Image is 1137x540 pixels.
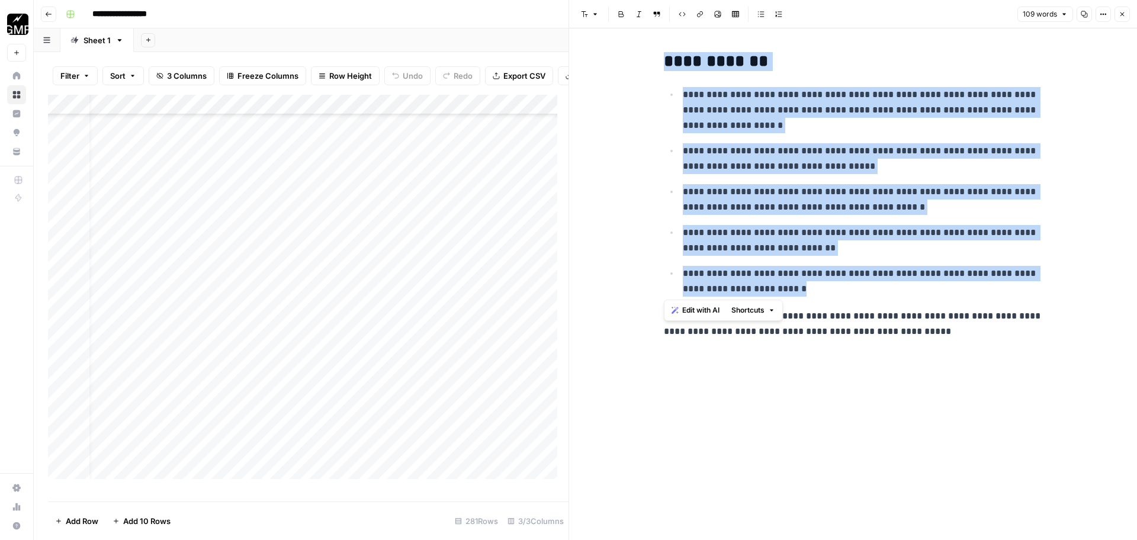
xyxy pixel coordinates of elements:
[682,305,720,316] span: Edit with AI
[7,478,26,497] a: Settings
[60,70,79,82] span: Filter
[435,66,480,85] button: Redo
[503,70,545,82] span: Export CSV
[102,66,144,85] button: Sort
[731,305,765,316] span: Shortcuts
[83,34,111,46] div: Sheet 1
[329,70,372,82] span: Row Height
[311,66,380,85] button: Row Height
[123,515,171,527] span: Add 10 Rows
[219,66,306,85] button: Freeze Columns
[105,512,178,531] button: Add 10 Rows
[53,66,98,85] button: Filter
[7,123,26,142] a: Opportunities
[384,66,431,85] button: Undo
[7,516,26,535] button: Help + Support
[7,66,26,85] a: Home
[149,66,214,85] button: 3 Columns
[48,512,105,531] button: Add Row
[7,497,26,516] a: Usage
[7,85,26,104] a: Browse
[7,14,28,35] img: Growth Marketing Pro Logo
[7,9,26,39] button: Workspace: Growth Marketing Pro
[450,512,503,531] div: 281 Rows
[1017,7,1073,22] button: 109 words
[503,512,568,531] div: 3/3 Columns
[60,28,134,52] a: Sheet 1
[485,66,553,85] button: Export CSV
[727,303,780,318] button: Shortcuts
[66,515,98,527] span: Add Row
[7,142,26,161] a: Your Data
[1023,9,1057,20] span: 109 words
[454,70,473,82] span: Redo
[110,70,126,82] span: Sort
[403,70,423,82] span: Undo
[667,303,724,318] button: Edit with AI
[7,104,26,123] a: Insights
[167,70,207,82] span: 3 Columns
[237,70,298,82] span: Freeze Columns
